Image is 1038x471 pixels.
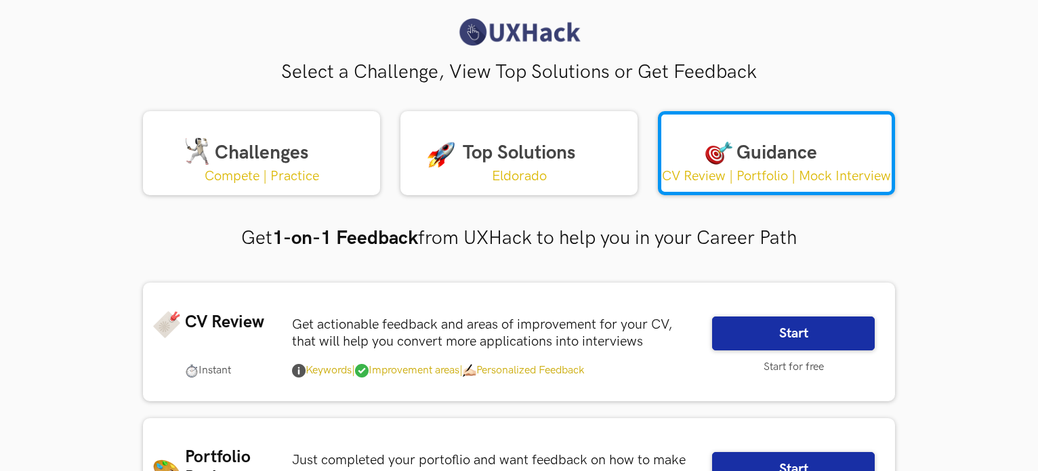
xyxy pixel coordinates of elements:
p: Instant [153,364,231,377]
span: Personalized Feedback [463,361,585,381]
span: | [459,361,463,381]
span: Improvement areas [355,361,459,381]
h4: CV Review [185,312,264,332]
h3: Select a Challenge, View Top Solutions or Get Feedback [143,60,895,84]
a: Start [712,316,875,350]
img: info [292,364,306,377]
p: Start for free [712,361,875,374]
p: Compete | Practice [205,168,319,185]
a: Challenges [143,111,380,195]
span: | [352,361,355,381]
img: tick [355,364,369,377]
img: dartboard [705,138,732,165]
img: bookmark [153,311,180,338]
h3: Get from UXHack to help you in your Career Path [143,226,895,250]
span: Keywords [292,361,352,381]
img: sword [184,138,211,165]
a: Top Solutions [400,111,638,195]
p: Eldorado [492,168,547,185]
img: UXHack [455,17,583,47]
img: rocket [428,141,455,168]
img: feedback [463,364,476,377]
p: CV Review | Portfolio | Mock Interview [662,168,891,185]
p: Get actionable feedback and areas of improvement for your CV, that will help you convert more app... [292,316,692,350]
strong: 1-on-1 Feedback [272,227,418,249]
a: Guidance [658,111,895,195]
img: timer [185,364,199,377]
